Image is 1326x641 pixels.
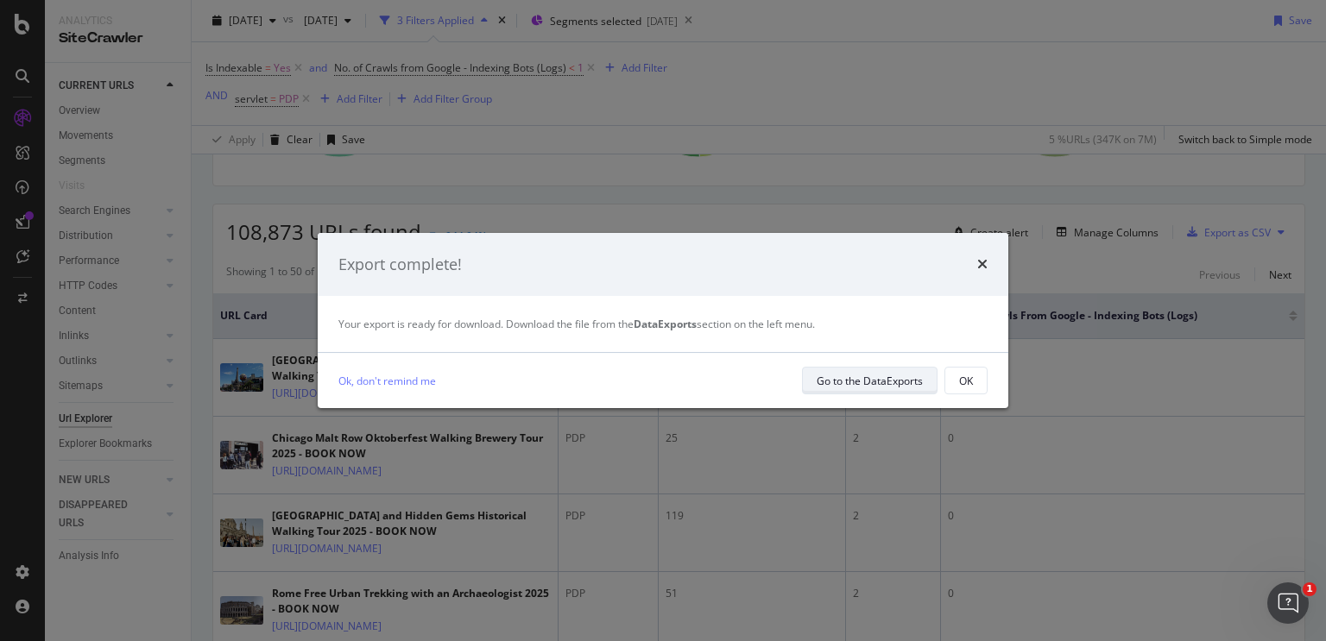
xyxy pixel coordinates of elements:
[318,233,1008,409] div: modal
[959,374,973,388] div: OK
[338,372,436,390] a: Ok, don't remind me
[817,374,923,388] div: Go to the DataExports
[944,367,988,394] button: OK
[338,254,462,276] div: Export complete!
[1267,582,1309,624] iframe: Intercom live chat
[338,317,988,331] div: Your export is ready for download. Download the file from the
[1303,582,1317,596] span: 1
[802,367,938,394] button: Go to the DataExports
[977,254,988,276] div: times
[634,317,815,331] span: section on the left menu.
[634,317,697,331] strong: DataExports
